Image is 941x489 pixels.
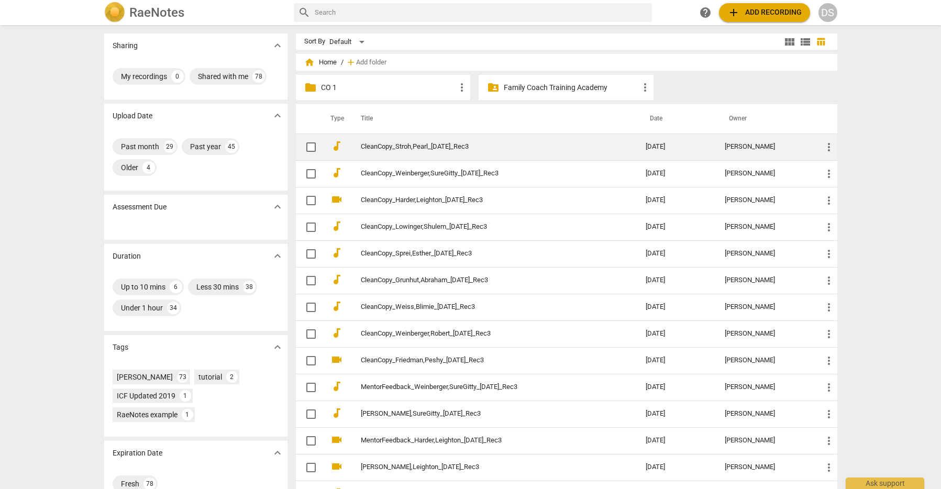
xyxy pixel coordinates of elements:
div: 2 [226,371,238,383]
div: Shared with me [198,71,248,82]
td: [DATE] [637,134,716,160]
div: Past month [121,141,159,152]
a: Help [696,3,715,22]
span: / [341,59,344,66]
a: CleanCopy_Harder,Leighton_[DATE]_Rec3 [361,196,608,204]
span: audiotrack [330,327,343,339]
a: CleanCopy_Weinberger,SureGitty_[DATE]_Rec3 [361,170,608,177]
span: Home [304,57,337,68]
span: more_vert [823,328,835,340]
span: more_vert [823,354,835,367]
div: Ask support [846,477,924,489]
div: 45 [225,140,238,153]
span: view_list [799,36,812,48]
div: My recordings [121,71,167,82]
span: Add recording [727,6,802,19]
p: CO 1 [321,82,456,93]
span: audiotrack [330,140,343,152]
span: audiotrack [330,220,343,232]
div: [PERSON_NAME] [117,372,173,382]
div: [PERSON_NAME] [725,276,805,284]
a: CleanCopy_Friedman,Peshy_[DATE]_Rec3 [361,357,608,364]
span: videocam [330,434,343,446]
p: Upload Date [113,110,152,121]
div: [PERSON_NAME] [725,143,805,151]
button: Show more [270,248,285,264]
div: [PERSON_NAME] [725,330,805,338]
a: CleanCopy_Lowinger,Shulem_[DATE]_Rec3 [361,223,608,231]
a: CleanCopy_Stroh,Pearl_[DATE]_Rec3 [361,143,608,151]
th: Title [348,104,637,134]
div: [PERSON_NAME] [725,437,805,444]
span: expand_more [271,201,284,213]
a: CleanCopy_Sprei,Esther_[DATE]_Rec3 [361,250,608,258]
div: 0 [171,70,184,83]
a: MentorFeedback_Weinberger,SureGitty_[DATE]_Rec3 [361,383,608,391]
span: expand_more [271,109,284,122]
p: Expiration Date [113,448,162,459]
th: Type [322,104,348,134]
span: audiotrack [330,273,343,286]
td: [DATE] [637,240,716,267]
div: 6 [170,281,182,293]
div: Older [121,162,138,173]
span: expand_more [271,250,284,262]
span: home [304,57,315,68]
span: more_vert [823,461,835,474]
div: [PERSON_NAME] [725,303,805,311]
span: more_vert [823,141,835,153]
span: search [298,6,311,19]
button: Tile view [782,34,798,50]
div: [PERSON_NAME] [725,196,805,204]
span: help [699,6,712,19]
a: [PERSON_NAME],SureGitty_[DATE]_Rec3 [361,410,608,418]
span: expand_more [271,447,284,459]
span: more_vert [823,435,835,447]
span: more_vert [823,301,835,314]
div: 78 [252,70,265,83]
span: audiotrack [330,380,343,393]
a: CleanCopy_Grunhut,Abraham_[DATE]_Rec3 [361,276,608,284]
span: more_vert [823,221,835,234]
span: audiotrack [330,300,343,313]
span: add [727,6,740,19]
span: videocam [330,460,343,473]
div: Default [329,34,368,50]
p: Assessment Due [113,202,167,213]
span: table_chart [816,37,826,47]
button: Show more [270,108,285,124]
a: [PERSON_NAME],Leighton_[DATE]_Rec3 [361,463,608,471]
h2: RaeNotes [129,5,184,20]
div: 29 [163,140,176,153]
div: ICF Updated 2019 [117,391,175,401]
div: Less 30 mins [196,282,239,292]
div: 38 [243,281,256,293]
a: LogoRaeNotes [104,2,285,23]
td: [DATE] [637,320,716,347]
div: [PERSON_NAME] [725,410,805,418]
td: [DATE] [637,214,716,240]
div: 73 [177,371,189,383]
span: more_vert [823,194,835,207]
span: more_vert [823,381,835,394]
span: expand_more [271,341,284,353]
div: [PERSON_NAME] [725,170,805,177]
div: [PERSON_NAME] [725,463,805,471]
div: DS [818,3,837,22]
span: videocam [330,193,343,206]
button: Show more [270,38,285,53]
td: [DATE] [637,374,716,401]
td: [DATE] [637,454,716,481]
button: Upload [719,3,810,22]
td: [DATE] [637,427,716,454]
span: more_vert [456,81,468,94]
span: videocam [330,353,343,366]
div: [PERSON_NAME] [725,357,805,364]
div: Past year [190,141,221,152]
td: [DATE] [637,294,716,320]
div: 1 [180,390,191,402]
span: more_vert [639,81,651,94]
button: Table view [813,34,829,50]
p: Tags [113,342,128,353]
div: RaeNotes example [117,409,178,420]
